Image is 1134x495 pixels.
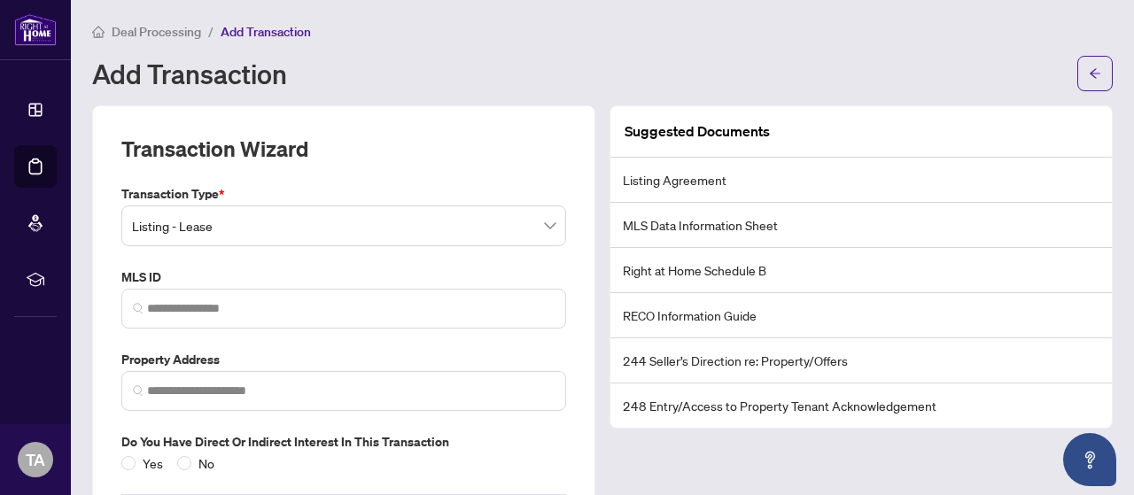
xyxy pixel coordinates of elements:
h1: Add Transaction [92,59,287,88]
span: Listing - Lease [132,209,555,243]
li: Listing Agreement [610,158,1112,203]
label: Property Address [121,350,566,369]
article: Suggested Documents [625,120,770,143]
span: Add Transaction [221,24,311,40]
li: 244 Seller’s Direction re: Property/Offers [610,338,1112,383]
button: Open asap [1063,433,1116,486]
li: 248 Entry/Access to Property Tenant Acknowledgement [610,383,1112,428]
img: search_icon [133,303,144,313]
label: Do you have direct or indirect interest in this transaction [121,432,566,452]
img: logo [14,13,57,46]
li: MLS Data Information Sheet [610,203,1112,248]
span: Yes [136,453,170,473]
label: MLS ID [121,267,566,287]
span: No [191,453,221,473]
h2: Transaction Wizard [121,135,308,163]
span: Deal Processing [112,24,201,40]
span: TA [26,447,45,472]
li: / [208,21,214,42]
span: arrow-left [1089,67,1101,80]
span: home [92,26,105,38]
img: search_icon [133,385,144,396]
label: Transaction Type [121,184,566,204]
li: RECO Information Guide [610,293,1112,338]
li: Right at Home Schedule B [610,248,1112,293]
